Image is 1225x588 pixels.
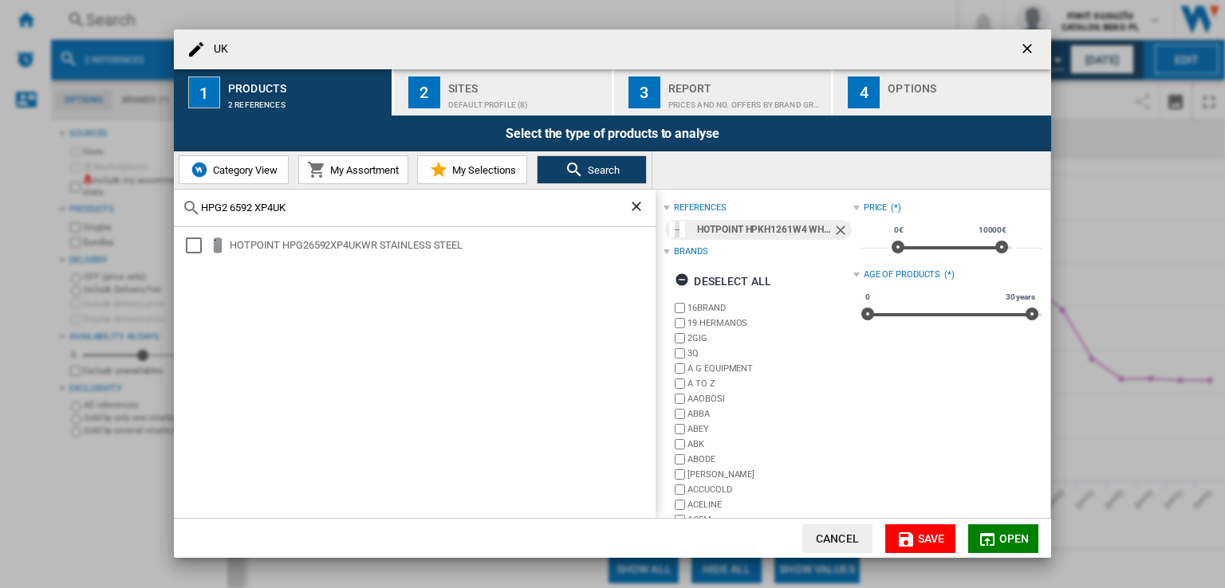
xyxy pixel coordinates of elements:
[188,76,220,108] div: 1
[976,224,1009,237] span: 10000€
[675,469,685,480] input: brand.name
[675,394,685,404] input: brand.name
[228,92,385,109] div: 2 references
[448,92,605,109] div: Default profile (8)
[206,41,228,57] h4: UK
[298,155,408,184] button: My Assortment
[675,515,685,525] input: brand.name
[628,76,660,108] div: 3
[674,245,707,258] div: Brands
[687,378,853,390] label: A TO Z
[864,202,888,214] div: Price
[675,318,685,328] input: brand.name
[537,155,647,184] button: Search
[687,302,853,314] label: 16BRAND
[675,378,685,389] input: brand.name
[999,532,1030,545] span: Open
[628,198,648,218] ng-md-icon: Clear search
[675,333,685,343] input: brand.name
[687,484,853,496] label: ACCUCOLD
[674,202,726,214] div: references
[448,76,605,92] div: Sites
[687,468,853,480] label: [PERSON_NAME]
[186,237,210,253] md-checkbox: Select
[687,347,853,359] label: 3Q
[888,76,1045,92] div: Options
[190,160,209,179] img: wiser-icon-blue.png
[201,202,628,214] input: Search Reference
[968,524,1038,553] button: Open
[675,303,685,313] input: brand.name
[687,363,853,374] label: A G EQUIPMENT
[228,76,385,92] div: Products
[210,237,226,253] img: 869991699920.jpg
[394,69,613,116] button: 2 Sites Default profile (8)
[918,532,945,545] span: Save
[833,222,852,241] ng-md-icon: Remove
[675,500,685,510] input: brand.name
[417,155,527,184] button: My Selections
[892,224,906,237] span: 0€
[675,484,685,495] input: brand.name
[687,453,853,465] label: ABODE
[802,524,872,553] button: Cancel
[408,76,440,108] div: 2
[675,454,685,465] input: brand.name
[833,69,1051,116] button: 4 Options
[209,164,278,176] span: Category View
[675,439,685,449] input: brand.name
[1019,41,1038,60] ng-md-icon: getI18NText('BUTTONS.CLOSE_DIALOG')
[675,348,685,359] input: brand.name
[687,423,853,435] label: ABEY
[675,409,685,419] input: brand.name
[675,424,685,434] input: brand.name
[687,514,853,526] label: ACEM
[697,220,832,240] div: HOTPOINT HPKH1261W4 WHITE
[230,237,653,253] div: HOTPOINT HPG26592XP4UKWR STAINLESS STEEL
[174,69,393,116] button: 1 Products 2 references
[687,499,853,511] label: ACELINE
[675,267,771,296] div: Deselect all
[687,317,853,329] label: 19 HERMANOS
[614,69,833,116] button: 3 Report Prices and No. offers by brand graph
[174,116,1051,151] div: Select the type of products to analyse
[326,164,399,176] span: My Assortment
[668,92,825,109] div: Prices and No. offers by brand graph
[687,393,853,405] label: AAOBOSI
[584,164,620,176] span: Search
[448,164,516,176] span: My Selections
[1003,291,1038,304] span: 30 years
[687,332,853,344] label: 2GIG
[848,76,880,108] div: 4
[675,363,685,374] input: brand.name
[687,438,853,450] label: ABK
[687,408,853,420] label: ABBA
[864,269,941,281] div: Age of products
[668,76,825,92] div: Report
[670,267,776,296] button: Deselect all
[179,155,289,184] button: Category View
[1013,33,1045,65] button: getI18NText('BUTTONS.CLOSE_DIALOG')
[669,221,685,237] img: 869991702440.jpg
[885,524,955,553] button: Save
[863,291,872,304] span: 0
